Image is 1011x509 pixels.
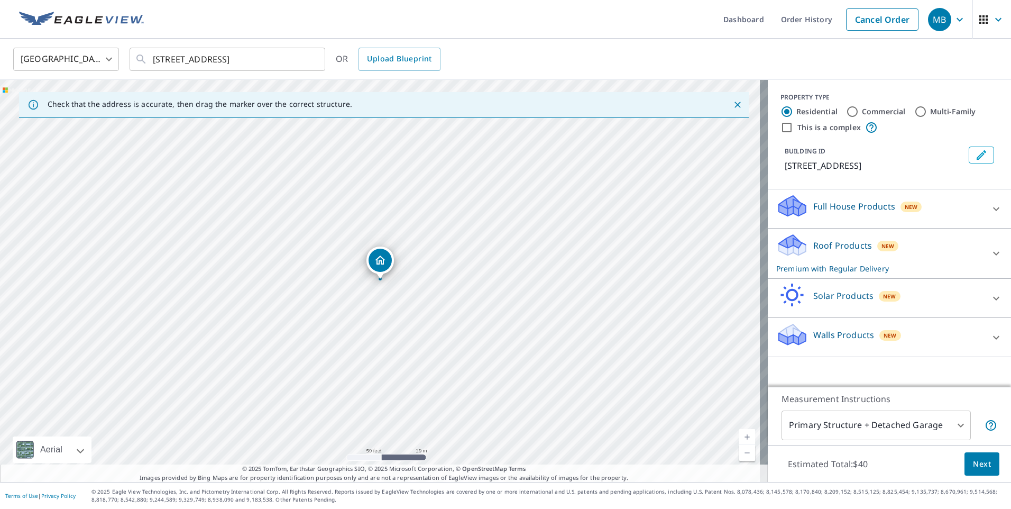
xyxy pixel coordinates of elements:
label: Multi-Family [930,106,976,117]
a: Current Level 19, Zoom In [739,429,755,445]
p: | [5,493,76,499]
p: BUILDING ID [785,147,825,156]
span: Your report will include the primary structure and a detached garage if one exists. [985,419,997,432]
span: New [884,331,897,340]
span: New [881,242,895,250]
a: Current Level 19, Zoom Out [739,445,755,461]
div: Primary Structure + Detached Garage [782,411,971,440]
p: Check that the address is accurate, then drag the marker over the correct structure. [48,99,352,109]
div: [GEOGRAPHIC_DATA] [13,44,119,74]
div: Dropped pin, building 1, Residential property, 1000 Hill Ave Owensboro, KY 42301 [366,247,394,279]
a: Terms [509,465,526,472]
div: Aerial [13,437,91,463]
a: Terms of Use [5,492,38,499]
label: This is a complex [797,122,861,133]
p: Estimated Total: $40 [779,452,876,476]
p: Roof Products [813,239,872,252]
label: Commercial [862,106,906,117]
div: MB [928,8,951,31]
p: Measurement Instructions [782,393,997,405]
div: Full House ProductsNew [776,194,1003,224]
p: Full House Products [813,200,895,213]
div: Roof ProductsNewPremium with Regular Delivery [776,233,1003,274]
p: Walls Products [813,329,874,341]
a: Privacy Policy [41,492,76,499]
span: New [883,292,896,301]
p: Solar Products [813,289,874,302]
button: Close [731,98,745,112]
img: EV Logo [19,12,144,28]
div: PROPERTY TYPE [780,93,998,102]
a: Cancel Order [846,8,918,31]
span: © 2025 TomTom, Earthstar Geographics SIO, © 2025 Microsoft Corporation, © [242,465,526,474]
p: [STREET_ADDRESS] [785,159,964,172]
a: Upload Blueprint [359,48,440,71]
span: Next [973,458,991,471]
button: Edit building 1 [969,147,994,163]
div: Aerial [37,437,66,463]
div: OR [336,48,440,71]
input: Search by address or latitude-longitude [153,44,304,74]
p: © 2025 Eagle View Technologies, Inc. and Pictometry International Corp. All Rights Reserved. Repo... [91,488,1006,504]
button: Next [964,452,999,476]
span: Upload Blueprint [367,52,431,66]
div: Walls ProductsNew [776,322,1003,352]
div: Solar ProductsNew [776,283,1003,313]
a: OpenStreetMap [462,465,507,472]
p: Premium with Regular Delivery [776,263,984,274]
label: Residential [796,106,838,117]
span: New [905,203,918,211]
